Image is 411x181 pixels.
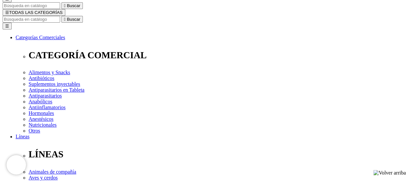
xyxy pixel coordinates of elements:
a: Anestésicos [29,116,53,122]
a: Antiinflamatorios [29,105,66,110]
a: Aves y cerdos [29,175,58,180]
img: Volver arriba [373,170,406,176]
input: Buscar [3,2,60,9]
button: ☰TODAS LAS CATEGORÍAS [3,9,65,16]
a: Animales de compañía [29,169,76,175]
a: Líneas [16,134,30,139]
p: CATEGORÍA COMERCIAL [29,50,408,61]
a: Hormonales [29,110,54,116]
button:  Buscar [61,16,83,23]
a: Nutricionales [29,122,57,128]
a: Antibióticos [29,75,54,81]
input: Buscar [3,16,60,23]
a: Categorías Comerciales [16,35,65,40]
a: Antiparasitarios [29,93,62,98]
a: Anabólicos [29,99,52,104]
a: Otros [29,128,40,133]
a: Suplementos inyectables [29,81,80,87]
iframe: Brevo live chat [6,155,26,175]
button: ☰ [3,23,12,29]
span: ☰ [5,10,9,15]
span: Buscar [67,3,80,8]
p: LÍNEAS [29,149,408,160]
button:  Buscar [61,2,83,9]
a: Antiparasitarios en Tableta [29,87,84,93]
span: Buscar [67,17,80,22]
a: Alimentos y Snacks [29,70,70,75]
i:  [64,3,66,8]
i:  [64,17,66,22]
